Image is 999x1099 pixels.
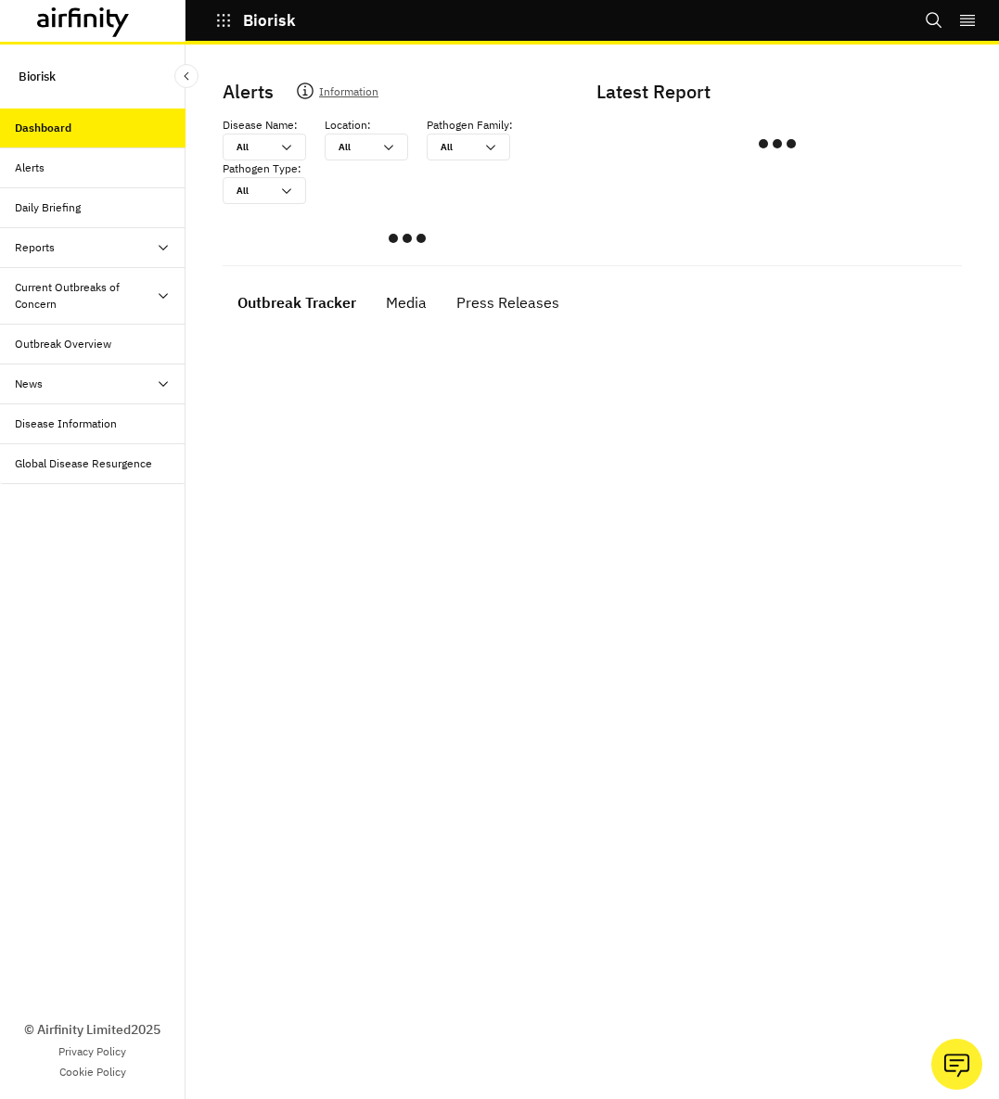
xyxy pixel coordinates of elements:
div: Outbreak Tracker [237,288,356,316]
div: Alerts [15,160,45,176]
p: Biorisk [19,59,56,94]
div: Dashboard [15,120,71,136]
div: Daily Briefing [15,199,81,216]
p: Biorisk [243,12,296,29]
div: Outbreak Overview [15,336,111,352]
p: Pathogen Type : [223,160,301,177]
p: Location : [325,117,371,134]
div: Reports [15,239,55,256]
button: Biorisk [215,5,296,36]
a: Privacy Policy [58,1043,126,1060]
div: Media [386,288,427,316]
p: Alerts [223,78,274,106]
button: Close Sidebar [174,64,199,88]
div: Current Outbreaks of Concern [15,279,156,313]
div: News [15,376,43,392]
div: Press Releases [456,288,559,316]
p: Pathogen Family : [427,117,513,134]
div: Global Disease Resurgence [15,455,152,472]
button: Ask our analysts [931,1039,982,1090]
p: Latest Report [596,78,955,106]
p: Information [319,82,378,108]
a: Cookie Policy [59,1064,126,1080]
p: Disease Name : [223,117,298,134]
p: © Airfinity Limited 2025 [24,1020,160,1040]
div: Disease Information [15,415,117,432]
button: Search [925,5,943,36]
